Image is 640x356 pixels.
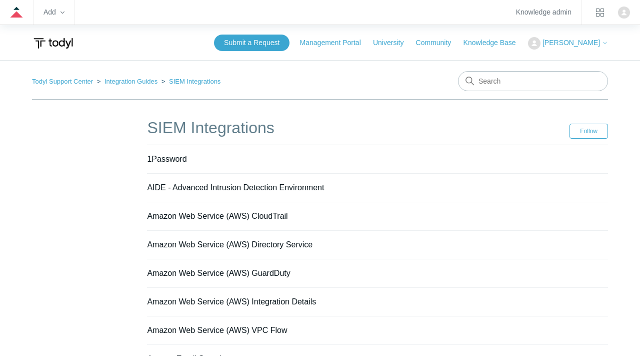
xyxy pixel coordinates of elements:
[147,240,312,249] a: Amazon Web Service (AWS) Directory Service
[542,39,600,47] span: [PERSON_NAME]
[147,269,290,277] a: Amazon Web Service (AWS) GuardDuty
[373,38,413,48] a: University
[43,10,64,15] zd-hc-trigger: Add
[147,155,186,163] a: 1Password
[147,116,569,140] h1: SIEM Integrations
[569,124,608,139] button: Follow Section
[516,10,571,15] a: Knowledge admin
[32,34,74,53] img: Todyl Support Center Help Center home page
[618,7,630,19] img: user avatar
[300,38,371,48] a: Management Portal
[147,183,324,192] a: AIDE - Advanced Intrusion Detection Environment
[95,78,159,85] li: Integration Guides
[528,37,608,50] button: [PERSON_NAME]
[147,297,316,306] a: Amazon Web Service (AWS) Integration Details
[169,78,220,85] a: SIEM Integrations
[32,78,95,85] li: Todyl Support Center
[159,78,221,85] li: SIEM Integrations
[463,38,526,48] a: Knowledge Base
[32,78,93,85] a: Todyl Support Center
[104,78,157,85] a: Integration Guides
[147,212,287,220] a: Amazon Web Service (AWS) CloudTrail
[147,326,287,334] a: Amazon Web Service (AWS) VPC Flow
[416,38,461,48] a: Community
[618,7,630,19] zd-hc-trigger: Click your profile icon to open the profile menu
[458,71,608,91] input: Search
[214,35,289,51] a: Submit a Request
